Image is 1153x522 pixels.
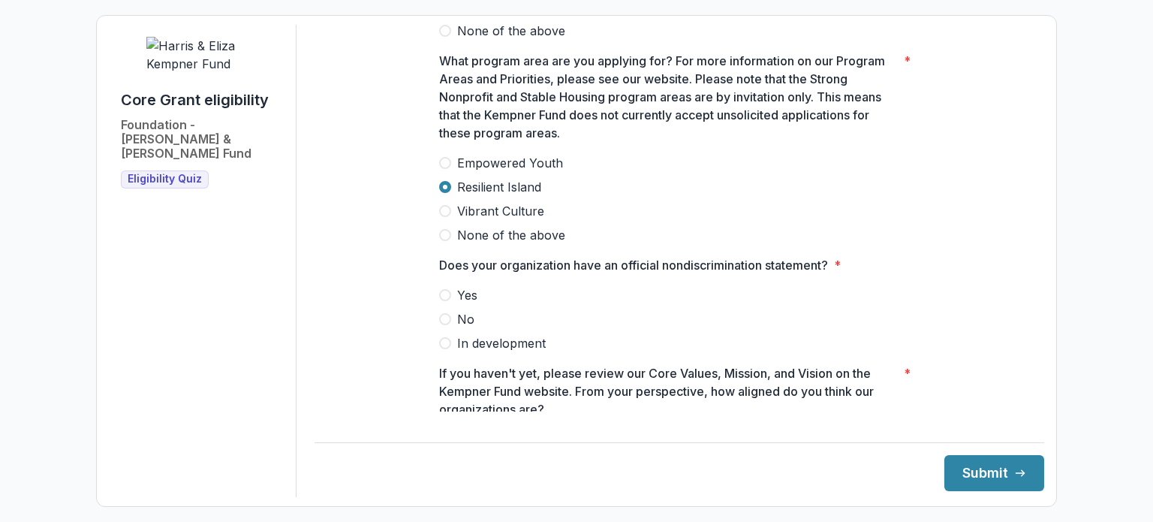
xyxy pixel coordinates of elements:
[457,226,565,244] span: None of the above
[439,256,828,274] p: Does your organization have an official nondiscrimination statement?
[457,334,546,352] span: In development
[457,310,474,328] span: No
[457,202,544,220] span: Vibrant Culture
[121,91,269,109] h1: Core Grant eligibility
[457,178,541,196] span: Resilient Island
[944,455,1044,491] button: Submit
[128,173,202,186] span: Eligibility Quiz
[121,118,284,161] h2: Foundation - [PERSON_NAME] & [PERSON_NAME] Fund
[146,37,259,73] img: Harris & Eliza Kempner Fund
[439,52,898,142] p: What program area are you applying for? For more information on our Program Areas and Priorities,...
[439,364,898,418] p: If you haven't yet, please review our Core Values, Mission, and Vision on the Kempner Fund websit...
[457,22,565,40] span: None of the above
[457,154,563,172] span: Empowered Youth
[457,286,477,304] span: Yes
